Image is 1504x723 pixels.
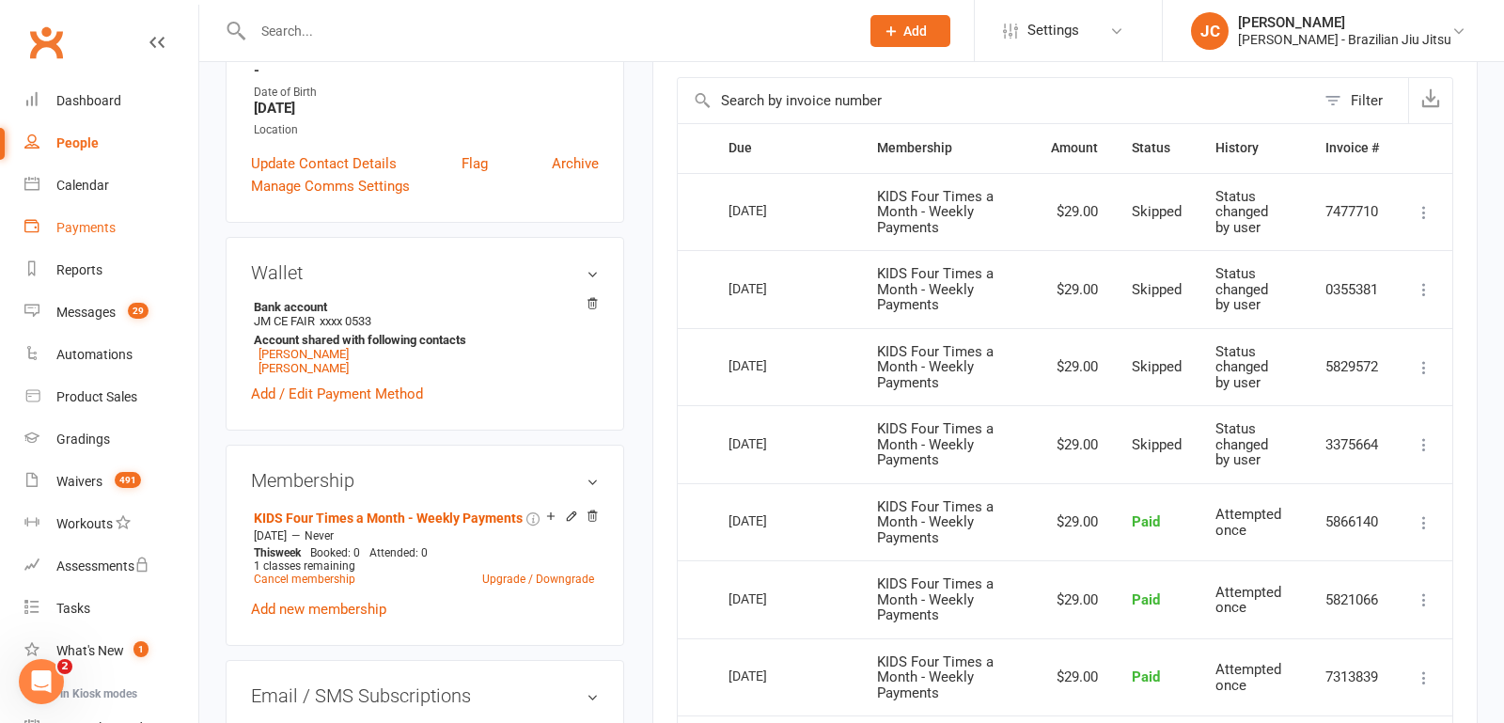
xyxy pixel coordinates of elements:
span: This [254,546,275,559]
h3: Email / SMS Subscriptions [251,685,599,706]
a: Dashboard [24,80,198,122]
a: Update Contact Details [251,152,397,175]
div: What's New [56,643,124,658]
th: Invoice # [1308,124,1396,172]
strong: - [254,62,599,79]
h3: Membership [251,470,599,491]
span: Status changed by user [1215,420,1268,468]
a: Messages 29 [24,291,198,334]
a: Assessments [24,545,198,588]
span: Booked: 0 [310,546,360,559]
a: People [24,122,198,165]
div: [PERSON_NAME] [1238,14,1451,31]
a: Flag [462,152,488,175]
button: Filter [1315,78,1408,123]
a: Manage Comms Settings [251,175,410,197]
a: Archive [552,152,599,175]
span: xxxx 0533 [320,314,371,328]
div: Payments [56,220,116,235]
div: [DATE] [728,661,815,690]
div: JC [1191,12,1229,50]
h3: Wallet [251,262,599,283]
span: 491 [115,472,141,488]
a: What's New1 [24,630,198,672]
td: 7477710 [1308,173,1396,251]
a: Calendar [24,165,198,207]
span: [DATE] [254,529,287,542]
div: Calendar [56,178,109,193]
th: Amount [1034,124,1115,172]
div: [DATE] [728,506,815,535]
span: KIDS Four Times a Month - Weekly Payments [877,265,994,313]
a: [PERSON_NAME] [258,361,349,375]
span: Status changed by user [1215,188,1268,236]
td: $29.00 [1034,328,1115,406]
span: Add [903,24,927,39]
span: 2 [57,659,72,674]
a: Add / Edit Payment Method [251,383,423,405]
iframe: Intercom live chat [19,659,64,704]
td: 5866140 [1308,483,1396,561]
span: KIDS Four Times a Month - Weekly Payments [877,188,994,236]
div: [DATE] [728,584,815,613]
a: Add new membership [251,601,386,618]
td: $29.00 [1034,405,1115,483]
td: 3375664 [1308,405,1396,483]
div: [DATE] [728,351,815,380]
span: 1 [133,641,149,657]
div: — [249,528,599,543]
strong: Bank account [254,300,589,314]
th: Due [712,124,860,172]
div: Product Sales [56,389,137,404]
td: 0355381 [1308,250,1396,328]
th: Membership [860,124,1034,172]
span: Skipped [1132,203,1182,220]
div: Gradings [56,432,110,447]
th: History [1198,124,1308,172]
a: Payments [24,207,198,249]
th: Status [1115,124,1198,172]
span: Skipped [1132,436,1182,453]
li: JM CE FAIR [251,297,599,378]
span: Attempted once [1215,661,1281,694]
a: [PERSON_NAME] [258,347,349,361]
a: Automations [24,334,198,376]
a: KIDS Four Times a Month - Weekly Payments [254,511,523,526]
a: Clubworx [23,19,70,66]
a: Product Sales [24,376,198,418]
a: Tasks [24,588,198,630]
span: Skipped [1132,358,1182,375]
span: Status changed by user [1215,343,1268,391]
td: 7313839 [1308,638,1396,716]
strong: [DATE] [254,100,599,117]
span: KIDS Four Times a Month - Weekly Payments [877,653,994,701]
span: Attempted once [1215,506,1281,539]
td: $29.00 [1034,638,1115,716]
a: Cancel membership [254,573,355,586]
a: Reports [24,249,198,291]
td: 5821066 [1308,560,1396,638]
span: KIDS Four Times a Month - Weekly Payments [877,420,994,468]
div: Messages [56,305,116,320]
div: Date of Birth [254,84,599,102]
span: KIDS Four Times a Month - Weekly Payments [877,343,994,391]
span: Paid [1132,513,1160,530]
div: [DATE] [728,196,815,225]
span: Attempted once [1215,584,1281,617]
div: Dashboard [56,93,121,108]
span: Paid [1132,591,1160,608]
div: Location [254,121,599,139]
input: Search... [247,18,846,44]
td: $29.00 [1034,173,1115,251]
td: $29.00 [1034,483,1115,561]
div: week [249,546,305,559]
span: KIDS Four Times a Month - Weekly Payments [877,498,994,546]
span: Never [305,529,334,542]
td: 5829572 [1308,328,1396,406]
span: KIDS Four Times a Month - Weekly Payments [877,575,994,623]
div: Tasks [56,601,90,616]
div: Waivers [56,474,102,489]
div: [DATE] [728,429,815,458]
strong: Account shared with following contacts [254,333,589,347]
a: Gradings [24,418,198,461]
